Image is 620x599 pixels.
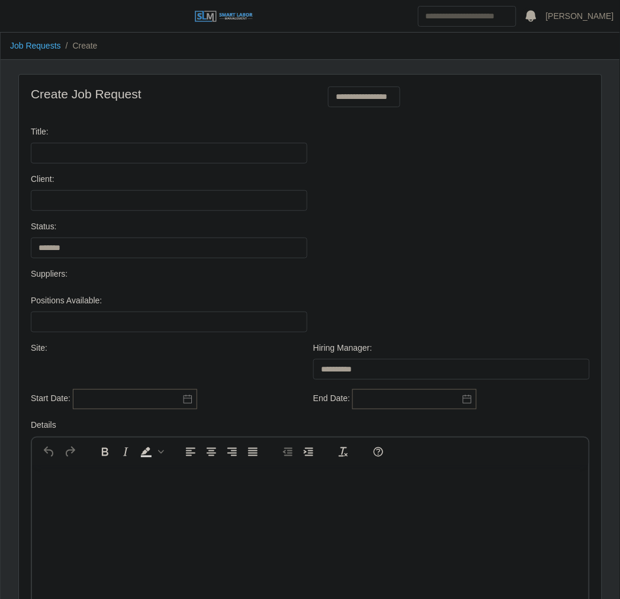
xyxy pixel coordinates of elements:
[31,220,57,233] label: Status:
[31,173,54,185] label: Client:
[31,268,68,280] label: Suppliers:
[31,393,70,405] label: Start Date:
[546,10,614,23] a: [PERSON_NAME]
[313,393,350,405] label: End Date:
[333,444,354,460] button: Clear formatting
[278,444,298,460] button: Decrease indent
[115,444,136,460] button: Italic
[201,444,221,460] button: Align center
[298,444,319,460] button: Increase indent
[31,342,47,354] label: Site:
[10,41,61,50] a: Job Requests
[181,444,201,460] button: Align left
[60,444,80,460] button: Redo
[95,444,115,460] button: Bold
[243,444,263,460] button: Justify
[31,87,301,101] h4: Create Job Request
[39,444,59,460] button: Undo
[368,444,388,460] button: Help
[222,444,242,460] button: Align right
[194,10,253,23] img: SLM Logo
[31,294,102,307] label: Positions Available:
[136,444,166,460] div: Background color Black
[61,40,98,52] li: Create
[418,6,516,27] input: Search
[31,419,56,432] label: Details
[31,126,49,138] label: Title:
[313,342,372,354] label: Hiring Manager:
